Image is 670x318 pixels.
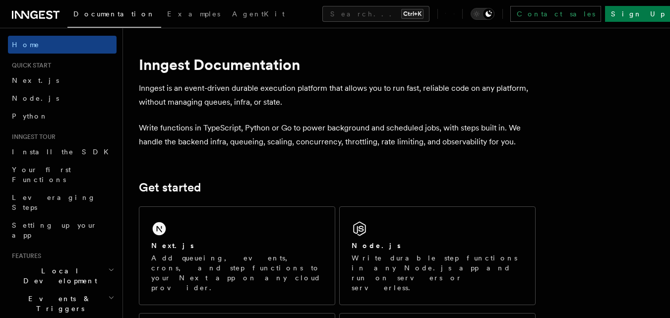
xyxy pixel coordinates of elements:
p: Write durable step functions in any Node.js app and run on servers or serverless. [352,253,523,293]
span: Events & Triggers [8,294,108,314]
a: Next.js [8,71,117,89]
span: AgentKit [232,10,285,18]
span: Local Development [8,266,108,286]
button: Search...Ctrl+K [322,6,429,22]
span: Home [12,40,40,50]
span: Documentation [73,10,155,18]
p: Write functions in TypeScript, Python or Go to power background and scheduled jobs, with steps bu... [139,121,536,149]
span: Features [8,252,41,260]
span: Your first Functions [12,166,71,184]
span: Examples [167,10,220,18]
a: Next.jsAdd queueing, events, crons, and step functions to your Next app on any cloud provider. [139,206,335,305]
span: Inngest tour [8,133,56,141]
span: Python [12,112,48,120]
a: Examples [161,3,226,27]
a: Node.jsWrite durable step functions in any Node.js app and run on servers or serverless. [339,206,536,305]
p: Inngest is an event-driven durable execution platform that allows you to run fast, reliable code ... [139,81,536,109]
span: Next.js [12,76,59,84]
a: Your first Functions [8,161,117,189]
a: AgentKit [226,3,291,27]
span: Quick start [8,62,51,69]
kbd: Ctrl+K [401,9,424,19]
span: Node.js [12,94,59,102]
h2: Next.js [151,241,194,251]
a: Contact sales [510,6,601,22]
h2: Node.js [352,241,401,251]
a: Setting up your app [8,216,117,244]
a: Documentation [67,3,161,28]
a: Node.js [8,89,117,107]
button: Toggle dark mode [471,8,494,20]
a: Get started [139,181,201,194]
a: Home [8,36,117,54]
p: Add queueing, events, crons, and step functions to your Next app on any cloud provider. [151,253,323,293]
button: Events & Triggers [8,290,117,318]
span: Install the SDK [12,148,115,156]
a: Install the SDK [8,143,117,161]
span: Leveraging Steps [12,193,96,211]
a: Leveraging Steps [8,189,117,216]
a: Python [8,107,117,125]
button: Local Development [8,262,117,290]
h1: Inngest Documentation [139,56,536,73]
span: Setting up your app [12,221,97,239]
